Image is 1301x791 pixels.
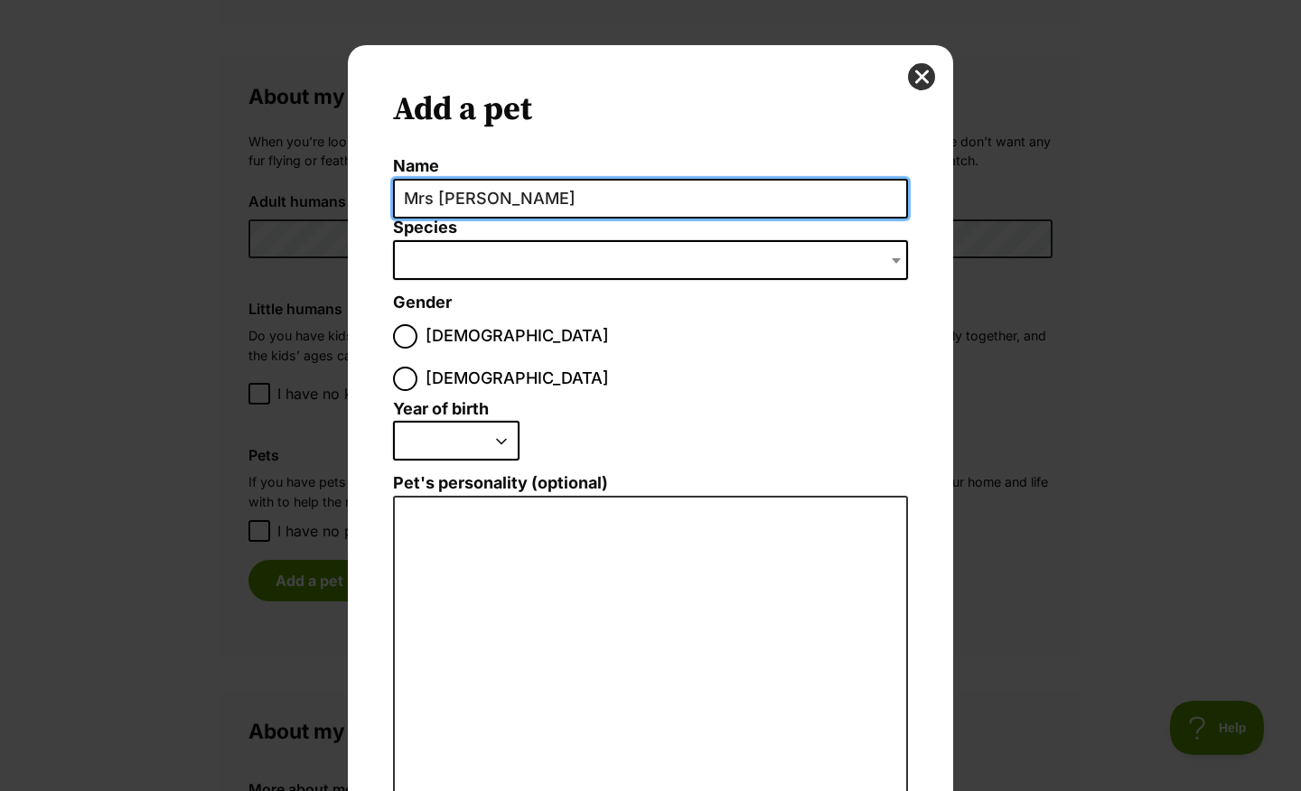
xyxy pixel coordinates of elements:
button: close [908,63,935,90]
label: Name [393,157,908,176]
label: Species [393,219,908,237]
h2: Add a pet [393,90,908,130]
span: [DEMOGRAPHIC_DATA] [426,324,609,349]
span: [DEMOGRAPHIC_DATA] [426,367,609,391]
label: Gender [393,293,452,312]
label: Year of birth [393,400,489,419]
label: Pet's personality (optional) [393,474,908,493]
